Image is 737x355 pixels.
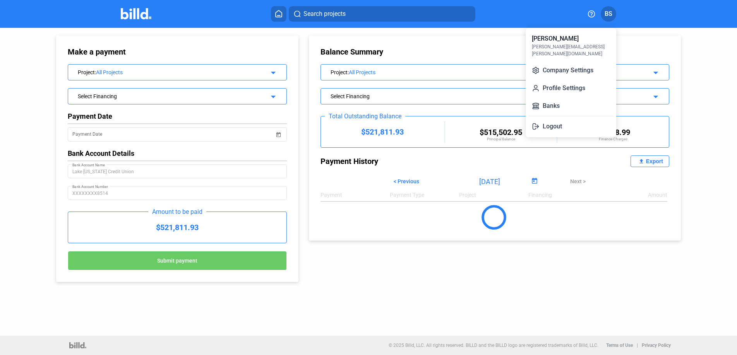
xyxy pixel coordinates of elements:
button: Banks [529,98,613,114]
button: Company Settings [529,63,613,78]
div: [PERSON_NAME] [532,34,579,43]
div: [PERSON_NAME][EMAIL_ADDRESS][PERSON_NAME][DOMAIN_NAME] [532,43,610,57]
button: Profile Settings [529,80,613,96]
button: Logout [529,119,613,134]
